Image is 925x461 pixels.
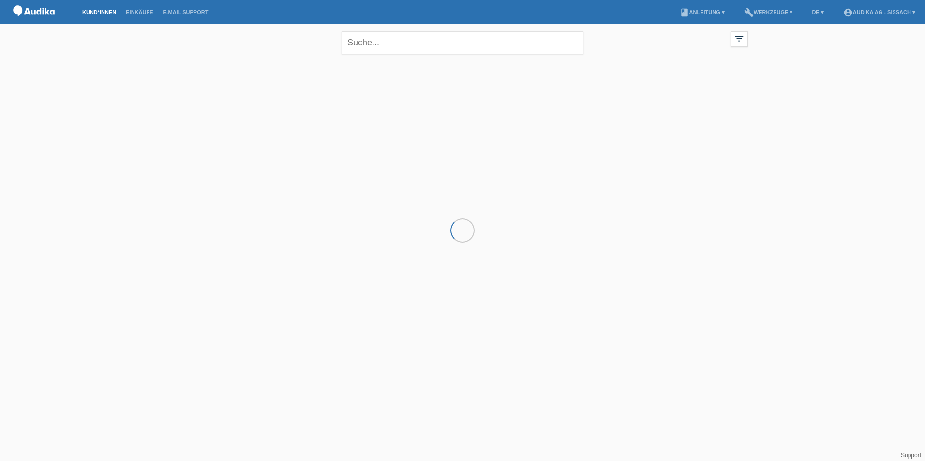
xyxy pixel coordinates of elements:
a: E-Mail Support [158,9,213,15]
i: account_circle [843,8,853,17]
a: Einkäufe [121,9,158,15]
i: filter_list [734,33,745,44]
a: buildWerkzeuge ▾ [739,9,798,15]
i: book [680,8,689,17]
a: Kund*innen [77,9,121,15]
i: build [744,8,754,17]
input: Suche... [342,31,583,54]
a: bookAnleitung ▾ [675,9,730,15]
a: DE ▾ [807,9,828,15]
a: POS — MF Group [10,19,58,26]
a: account_circleAudika AG - Sissach ▾ [838,9,920,15]
a: Support [901,452,921,459]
